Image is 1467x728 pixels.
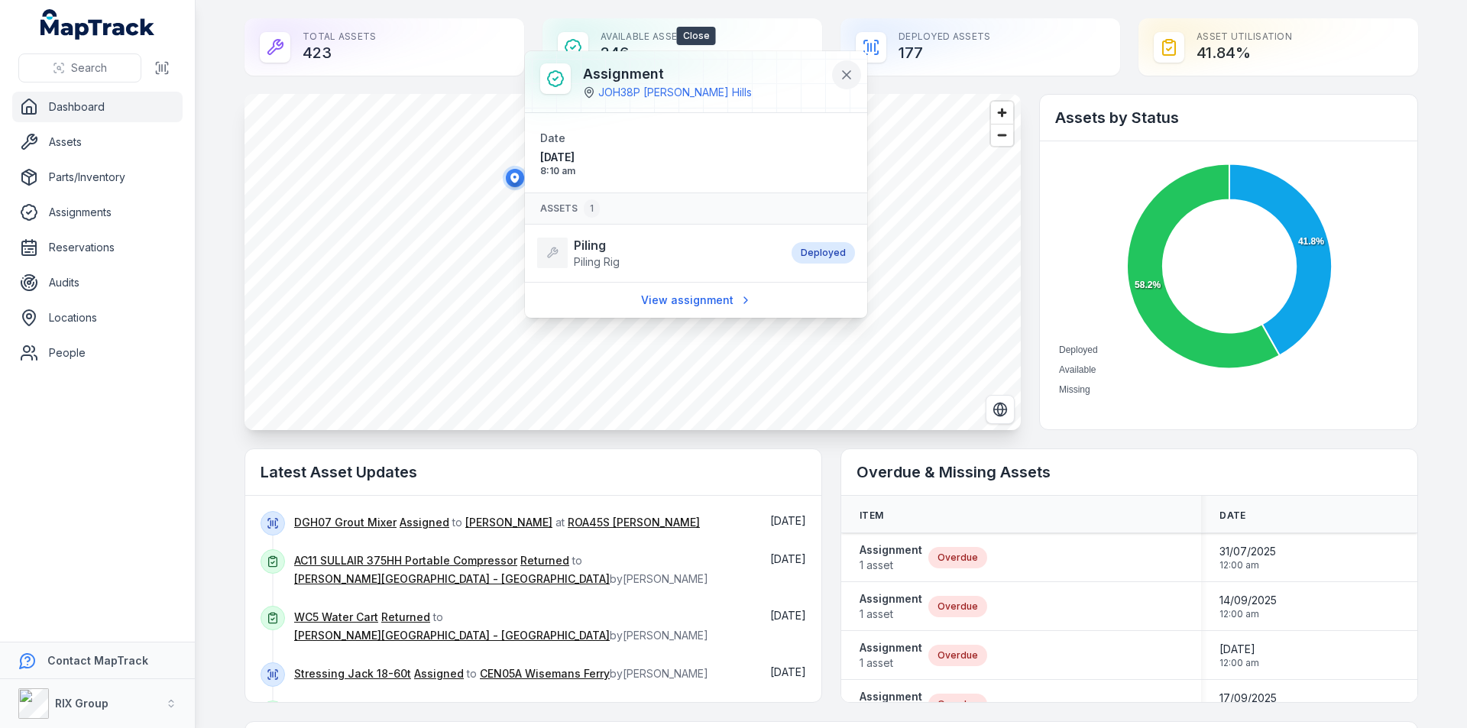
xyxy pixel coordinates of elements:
[1219,544,1276,559] span: 31/07/2025
[792,242,855,264] div: Deployed
[860,510,883,522] span: Item
[584,199,600,218] div: 1
[381,610,430,625] a: Returned
[244,94,1021,430] canvas: Map
[294,610,708,642] span: to by [PERSON_NAME]
[414,666,464,681] a: Assigned
[1219,510,1245,522] span: Date
[12,197,183,228] a: Assignments
[400,515,449,530] a: Assigned
[294,610,378,625] a: WC5 Water Cart
[520,553,569,568] a: Returned
[12,162,183,193] a: Parts/Inventory
[1219,559,1276,571] span: 12:00 am
[294,667,708,680] span: to by [PERSON_NAME]
[294,628,610,643] a: [PERSON_NAME][GEOGRAPHIC_DATA] - [GEOGRAPHIC_DATA]
[71,60,107,76] span: Search
[583,63,752,85] h3: Assignment
[991,102,1013,124] button: Zoom in
[55,697,108,710] strong: RIX Group
[1219,691,1277,718] time: 17/09/2025, 12:00:00 am
[47,654,148,667] strong: Contact MapTrack
[12,232,183,263] a: Reservations
[860,542,922,558] strong: Assignment
[631,286,762,315] a: View assignment
[770,552,806,565] span: [DATE]
[860,655,922,671] span: 1 asset
[1219,642,1259,669] time: 13/09/2025, 12:00:00 am
[860,640,922,671] a: Assignment1 asset
[574,255,620,268] span: Piling Rig
[480,666,610,681] a: CEN05A Wisemans Ferry
[1219,657,1259,669] span: 12:00 am
[770,609,806,622] time: 26/09/2025, 3:01:53 pm
[1219,691,1277,706] span: 17/09/2025
[1059,364,1096,375] span: Available
[857,461,1402,483] h2: Overdue & Missing Assets
[40,9,155,40] a: MapTrack
[574,236,620,254] strong: Piling
[12,303,183,333] a: Locations
[261,461,806,483] h2: Latest Asset Updates
[1219,593,1277,620] time: 14/09/2025, 12:00:00 am
[294,515,397,530] a: DGH07 Grout Mixer
[465,515,552,530] a: [PERSON_NAME]
[928,596,987,617] div: Overdue
[540,165,690,177] span: 8:10 am
[677,27,716,45] span: Close
[540,150,690,165] span: [DATE]
[598,85,752,100] a: JOH38P [PERSON_NAME] Hills
[770,552,806,565] time: 26/09/2025, 3:02:08 pm
[860,689,922,720] a: Assignment
[294,666,411,681] a: Stressing Jack 18-60t
[928,645,987,666] div: Overdue
[770,514,806,527] time: 27/09/2025, 8:08:37 am
[1059,384,1090,395] span: Missing
[860,607,922,622] span: 1 asset
[12,338,183,368] a: People
[986,395,1015,424] button: Switch to Satellite View
[860,591,922,607] strong: Assignment
[860,542,922,573] a: Assignment1 asset
[294,571,610,587] a: [PERSON_NAME][GEOGRAPHIC_DATA] - [GEOGRAPHIC_DATA]
[540,150,690,177] time: 16/07/2025, 8:10:22 am
[12,127,183,157] a: Assets
[860,558,922,573] span: 1 asset
[12,267,183,298] a: Audits
[568,515,700,530] a: ROA45S [PERSON_NAME]
[928,547,987,568] div: Overdue
[540,199,600,218] span: Assets
[991,124,1013,146] button: Zoom out
[540,131,565,144] span: Date
[294,554,708,585] span: to by [PERSON_NAME]
[1219,608,1277,620] span: 12:00 am
[537,236,776,270] a: PilingPiling Rig
[860,591,922,622] a: Assignment1 asset
[12,92,183,122] a: Dashboard
[1219,593,1277,608] span: 14/09/2025
[770,609,806,622] span: [DATE]
[18,53,141,83] button: Search
[294,553,517,568] a: AC11 SULLAIR 375HH Portable Compressor
[1059,345,1098,355] span: Deployed
[770,665,806,678] span: [DATE]
[928,694,987,715] div: Overdue
[860,689,922,704] strong: Assignment
[770,514,806,527] span: [DATE]
[860,640,922,655] strong: Assignment
[1055,107,1402,128] h2: Assets by Status
[1219,544,1276,571] time: 31/07/2025, 12:00:00 am
[770,665,806,678] time: 26/09/2025, 12:01:04 pm
[1219,642,1259,657] span: [DATE]
[294,516,700,529] span: to at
